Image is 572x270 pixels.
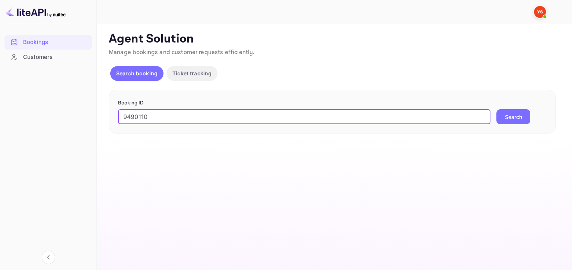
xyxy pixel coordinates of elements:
[4,35,92,50] div: Bookings
[109,32,559,47] p: Agent Solution
[42,251,55,264] button: Collapse navigation
[496,109,530,124] button: Search
[534,6,546,18] img: Yandex Support
[109,48,255,56] span: Manage bookings and customer requests efficiently.
[116,69,158,77] p: Search booking
[172,69,212,77] p: Ticket tracking
[4,35,92,49] a: Bookings
[23,53,88,62] div: Customers
[4,50,92,64] a: Customers
[118,99,546,107] p: Booking ID
[118,109,490,124] input: Enter Booking ID (e.g., 63782194)
[23,38,88,47] div: Bookings
[6,6,66,18] img: LiteAPI logo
